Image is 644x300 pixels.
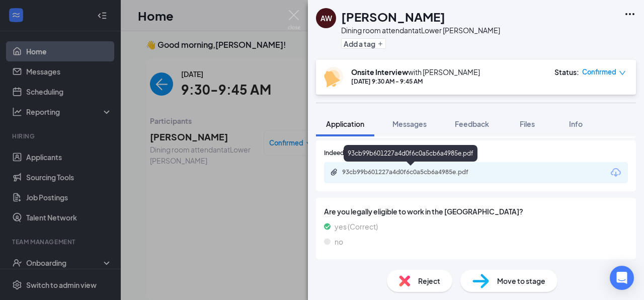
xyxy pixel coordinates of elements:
svg: Plus [377,41,383,47]
span: Files [520,119,535,128]
span: yes (Correct) [335,221,378,232]
div: Dining room attendant at Lower [PERSON_NAME] [341,25,500,35]
span: Application [326,119,364,128]
button: PlusAdd a tag [341,38,386,49]
div: with [PERSON_NAME] [351,67,480,77]
span: Confirmed [582,67,616,77]
span: Reject [418,275,440,286]
span: down [619,69,626,77]
div: AW [320,13,332,23]
svg: Paperclip [330,168,338,176]
b: Onsite Interview [351,67,408,77]
div: 93cb99b601227a4d0f6c0a5cb6a4985e.pdf [342,168,483,176]
span: Messages [392,119,427,128]
span: Info [569,119,583,128]
svg: Download [610,167,622,179]
div: 93cb99b601227a4d0f6c0a5cb6a4985e.pdf [344,145,477,162]
span: Are you legally eligible to work in the [GEOGRAPHIC_DATA]? [324,206,628,217]
svg: Ellipses [624,8,636,20]
div: Open Intercom Messenger [610,266,634,290]
span: Feedback [455,119,489,128]
h1: [PERSON_NAME] [341,8,445,25]
a: Paperclip93cb99b601227a4d0f6c0a5cb6a4985e.pdf [330,168,493,178]
span: Move to stage [497,275,545,286]
span: no [335,236,343,247]
span: Indeed Resume [324,148,368,158]
div: [DATE] 9:30 AM - 9:45 AM [351,77,480,86]
div: Status : [554,67,579,77]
